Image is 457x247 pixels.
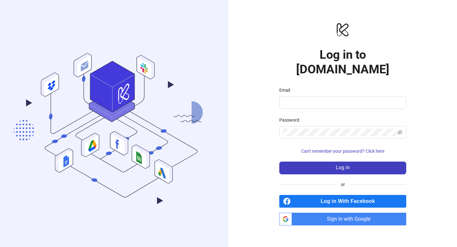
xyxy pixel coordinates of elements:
label: Password [279,117,303,123]
span: Log in With Facebook [293,195,406,208]
span: or [336,181,350,188]
button: Log in [279,162,406,174]
a: Log in With Facebook [279,195,406,208]
span: eye-invisible [397,130,402,135]
span: Sign in with Google [295,213,406,225]
h1: Log in to [DOMAIN_NAME] [279,47,406,77]
span: Log in [336,165,350,170]
input: Password [283,129,396,136]
label: Email [279,87,294,94]
span: Can't remember your password? Click here [301,149,384,154]
input: Email [283,99,401,106]
a: Can't remember your password? Click here [279,149,406,154]
button: Can't remember your password? Click here [279,146,406,157]
a: Sign in with Google [279,213,406,225]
